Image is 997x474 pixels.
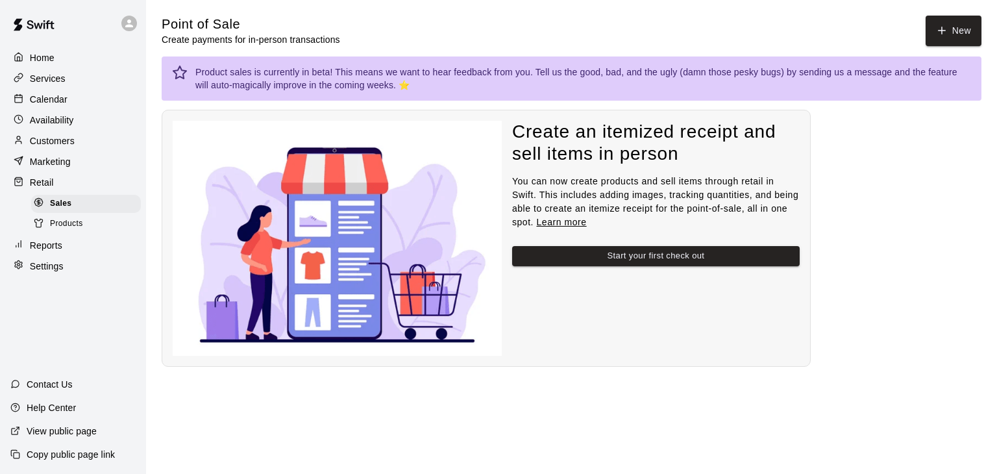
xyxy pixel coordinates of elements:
h5: Point of Sale [162,16,340,33]
img: Nothing to see here [173,121,502,356]
p: Help Center [27,401,76,414]
button: New [926,16,981,46]
h4: Create an itemized receipt and sell items in person [512,121,800,166]
a: Reports [10,236,136,255]
p: Copy public page link [27,448,115,461]
p: Reports [30,239,62,252]
a: Marketing [10,152,136,171]
a: Customers [10,131,136,151]
div: Products [31,215,141,233]
a: Sales [31,193,146,214]
a: Calendar [10,90,136,109]
a: Learn more [536,217,586,227]
p: Create payments for in-person transactions [162,33,340,46]
a: Retail [10,173,136,192]
p: Calendar [30,93,68,106]
span: Sales [50,197,71,210]
p: Retail [30,176,54,189]
a: Home [10,48,136,68]
a: Availability [10,110,136,130]
a: Settings [10,256,136,276]
span: Products [50,218,83,231]
p: Customers [30,134,75,147]
a: Services [10,69,136,88]
p: Settings [30,260,64,273]
span: You can now create products and sell items through retail in Swift. This includes adding images, ... [512,176,798,227]
p: Services [30,72,66,85]
p: View public page [27,425,97,438]
a: Products [31,214,146,234]
div: Product sales is currently in beta! This means we want to hear feedback from you. Tell us the goo... [195,60,971,97]
div: Sales [31,195,141,213]
button: Start your first check out [512,246,800,266]
p: Home [30,51,55,64]
p: Availability [30,114,74,127]
p: Contact Us [27,378,73,391]
a: sending us a message [799,67,892,77]
p: Marketing [30,155,71,168]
